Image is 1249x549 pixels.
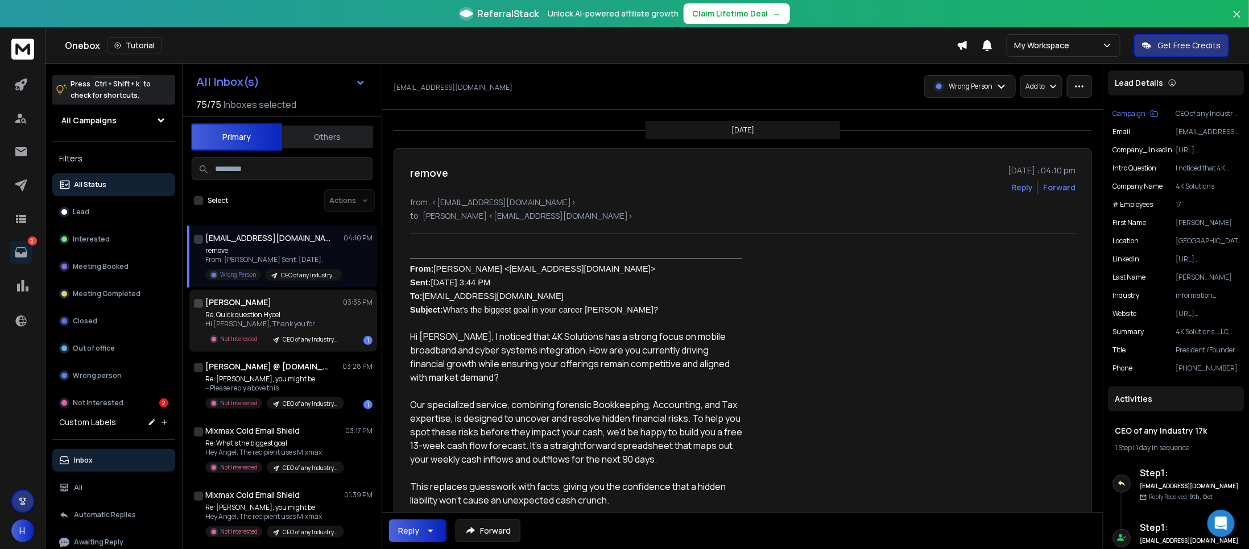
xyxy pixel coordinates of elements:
h1: [PERSON_NAME] @ [DOMAIN_NAME] [205,361,330,372]
h1: All Inbox(s) [196,76,259,88]
p: 03:35 PM [343,298,373,307]
button: Out of office [52,337,175,360]
h3: Inboxes selected [224,98,296,111]
p: Not Interested [220,527,258,536]
button: Forward [456,519,520,542]
p: 17 [1176,200,1240,209]
div: Onebox [65,38,957,53]
p: Lead Details [1115,77,1164,89]
p: Hi [PERSON_NAME], I noticed that 4K Solutions has a strong focus on mobile broadband and cyber sy... [410,330,742,384]
div: 1 [363,336,373,345]
p: I noticed that 4K Solutions has a strong focus on mobile broadband and cyber systems integration.... [1176,164,1240,173]
button: Claim Lifetime Deal→ [684,3,790,24]
label: Select [208,196,228,205]
p: Our specialized service, combining forensic Bookkeeping, Accounting, and Tax expertise, is design... [410,398,742,466]
p: First Name [1113,218,1147,227]
p: Phone [1113,364,1133,373]
div: 2 [159,398,168,407]
h1: Mixmax Cold Email Shield [205,489,300,501]
span: From: [410,264,434,273]
h1: All Campaigns [61,115,117,126]
button: All Status [52,173,175,196]
button: Reply [1011,182,1033,193]
span: 1 day in sequence [1136,443,1190,452]
button: Meeting Booked [52,255,175,278]
button: All [52,476,175,499]
p: CEO of any Industry 17k [283,335,337,344]
p: Hi [PERSON_NAME], Thank you for [205,319,342,328]
p: All [74,483,82,492]
p: 04:10 PM [344,234,373,243]
p: website [1113,309,1137,318]
div: Open Intercom Messenger [1207,510,1235,537]
div: Forward [1043,182,1076,193]
p: Summary [1113,327,1144,336]
p: Not Interested [220,399,258,407]
h3: Filters [52,151,175,167]
p: President /Founder [1176,346,1240,355]
span: 75 / 75 [196,98,221,111]
p: 03:28 PM [342,362,373,371]
button: Meeting Completed [52,282,175,305]
p: [URL][DOMAIN_NAME] [1176,309,1240,318]
p: title [1113,346,1126,355]
p: company_linkedin [1113,145,1173,155]
p: Re: What's the biggest goal [205,439,342,448]
p: CEO of any Industry 17k [281,271,336,280]
button: Reply [389,519,446,542]
p: Wrong person [73,371,122,380]
p: Not Interested [73,398,123,407]
p: Meeting Completed [73,289,140,298]
h1: remove [410,165,448,181]
p: This replaces guesswork with facts, giving you the confidence that a hidden liability won't cause... [410,480,742,507]
button: Wrong person [52,364,175,387]
p: Re: Quick question Hycel [205,310,342,319]
p: -- Please reply above this [205,384,342,393]
p: Out of office [73,344,115,353]
p: Inbox [74,456,93,465]
p: Automatic Replies [74,510,136,519]
p: location [1113,236,1139,246]
span: [PERSON_NAME] <[EMAIL_ADDRESS][DOMAIN_NAME]> [DATE] 3:44 PM [EMAIL_ADDRESS][DOMAIN_NAME] What's t... [410,264,658,314]
p: Lead [73,207,89,217]
p: to: [PERSON_NAME] <[EMAIL_ADDRESS][DOMAIN_NAME]> [410,210,1076,222]
p: Meeting Booked [73,262,129,271]
p: Not Interested [220,335,258,343]
p: Wrong Person [220,271,256,279]
b: To: [410,292,423,301]
button: Others [282,124,373,149]
button: Close banner [1230,7,1244,34]
p: All Status [74,180,106,189]
p: Interested [73,235,110,244]
p: Hey Angel, The recipient uses Mixmax [205,512,342,521]
h1: [PERSON_NAME] [205,297,271,308]
p: Awaiting Reply [74,538,123,547]
p: remove [205,246,342,255]
p: industry [1113,291,1140,300]
div: Reply [398,525,419,536]
button: Primary [191,123,282,151]
span: H [11,519,34,542]
p: Not Interested [220,463,258,472]
p: Last Name [1113,273,1146,282]
p: Company Name [1113,182,1163,191]
h6: Step 1 : [1140,466,1240,480]
p: [PERSON_NAME] [1176,218,1240,227]
h1: Mixmax Cold Email Shield [205,425,300,436]
button: Lead [52,201,175,223]
p: 4K Solutions, LLC, established in [DATE] and headquartered in [GEOGRAPHIC_DATA], [US_STATE], is a... [1176,327,1240,336]
h1: [EMAIL_ADDRESS][DOMAIN_NAME] [205,232,330,244]
p: Unlock AI-powered affiliate growth [548,8,679,19]
div: Activities [1109,386,1244,411]
a: 2 [10,241,32,264]
b: Subject: [410,305,443,314]
button: Not Interested2 [52,392,175,414]
p: Hey Angel, The recipient uses Mixmax [205,448,342,457]
p: [EMAIL_ADDRESS][DOMAIN_NAME] [394,83,512,92]
p: 2 [28,236,37,246]
p: Re: [PERSON_NAME], you might be [205,503,342,512]
p: [GEOGRAPHIC_DATA] [1176,236,1240,246]
p: Wrong Person [949,82,992,91]
p: Reply Received [1149,493,1213,501]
